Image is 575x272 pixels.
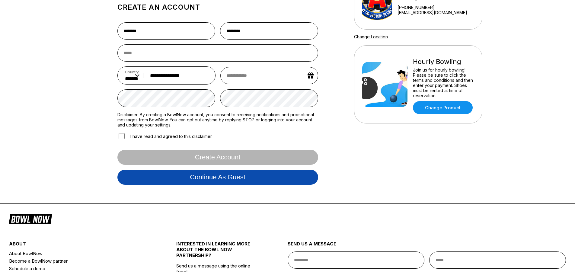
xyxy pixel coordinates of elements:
div: INTERESTED IN LEARNING MORE ABOUT THE BOWL NOW PARTNERSHIP? [176,241,260,263]
img: Hourly Bowling [362,62,407,107]
div: Hourly Bowling [413,58,474,66]
h1: Create an account [117,3,318,11]
div: about [9,241,148,250]
a: Become a BowlNow partner [9,257,148,265]
a: [EMAIL_ADDRESS][DOMAIN_NAME] [398,10,474,15]
a: Change Location [354,34,388,39]
div: send us a message [288,241,566,251]
div: Join us for hourly bowling! Please be sure to click the terms and conditions and then enter your ... [413,67,474,98]
input: I have read and agreed to this disclaimer. [119,133,125,139]
label: Disclaimer: By creating a BowlNow account, you consent to receiving notifications and promotional... [117,112,318,127]
div: [PHONE_NUMBER] [398,5,474,10]
a: Change Product [413,101,473,114]
a: About BowlNow [9,250,148,257]
button: Continue as guest [117,170,318,185]
label: Country [125,70,139,74]
label: I have read and agreed to this disclaimer. [117,132,212,140]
